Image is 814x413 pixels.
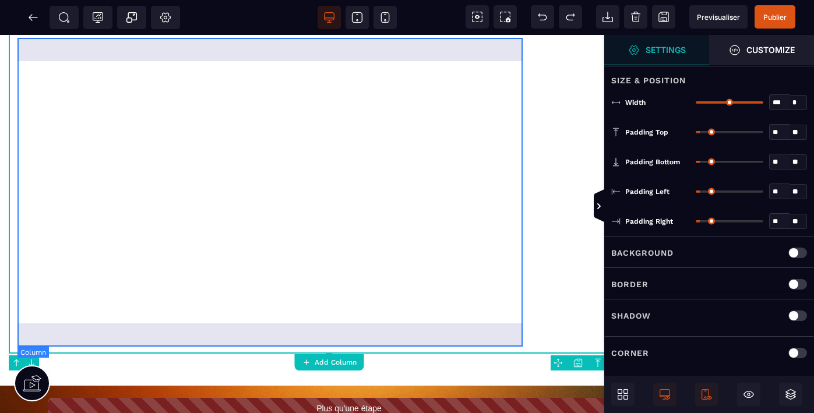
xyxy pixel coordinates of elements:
[611,246,674,260] p: Background
[604,35,709,65] span: Settings
[709,35,814,65] span: Open Style Manager
[695,383,718,406] span: Mobile Only
[611,383,635,406] span: Open Blocks
[58,12,70,23] span: SEO
[625,217,673,226] span: Padding Right
[763,13,787,22] span: Publier
[604,66,814,87] div: Size & Position
[294,354,364,370] button: Add Column
[126,12,138,23] span: Popup
[646,45,686,54] strong: Settings
[625,187,669,196] span: Padding Left
[316,369,382,378] text: Plus qu'une étape
[697,13,740,22] span: Previsualiser
[611,277,649,291] p: Border
[160,12,171,23] span: Setting Body
[494,5,517,29] span: Screenshot
[625,157,680,167] span: Padding Bottom
[737,383,760,406] span: Hide/Show Block
[625,98,646,107] span: Width
[17,24,523,287] div: Video de bienvenue
[466,5,489,29] span: View components
[779,383,802,406] span: Open Layers
[625,128,668,137] span: Padding Top
[653,383,676,406] span: Desktop Only
[611,309,651,323] p: Shadow
[689,5,748,29] span: Preview
[746,45,795,54] strong: Customize
[315,358,357,366] strong: Add Column
[92,12,104,23] span: Tracking
[611,346,649,360] p: Corner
